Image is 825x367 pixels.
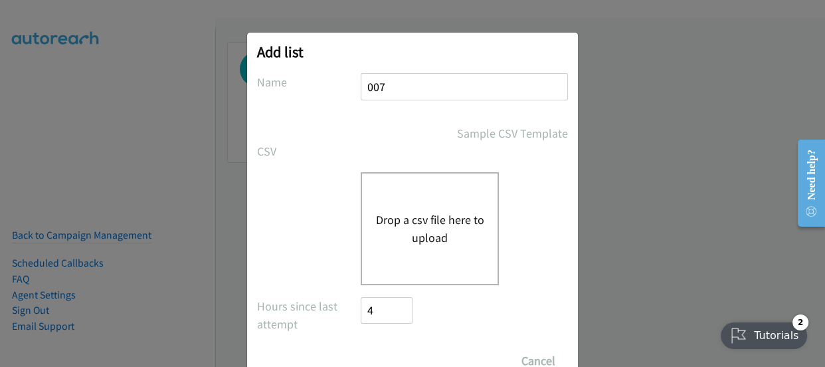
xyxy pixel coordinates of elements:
label: Hours since last attempt [257,297,361,333]
a: Sample CSV Template [457,124,568,142]
label: Name [257,73,361,91]
iframe: Checklist [713,309,815,357]
label: CSV [257,142,361,160]
h2: Add list [257,43,568,61]
button: Drop a csv file here to upload [375,211,484,247]
iframe: Resource Center [786,130,825,236]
